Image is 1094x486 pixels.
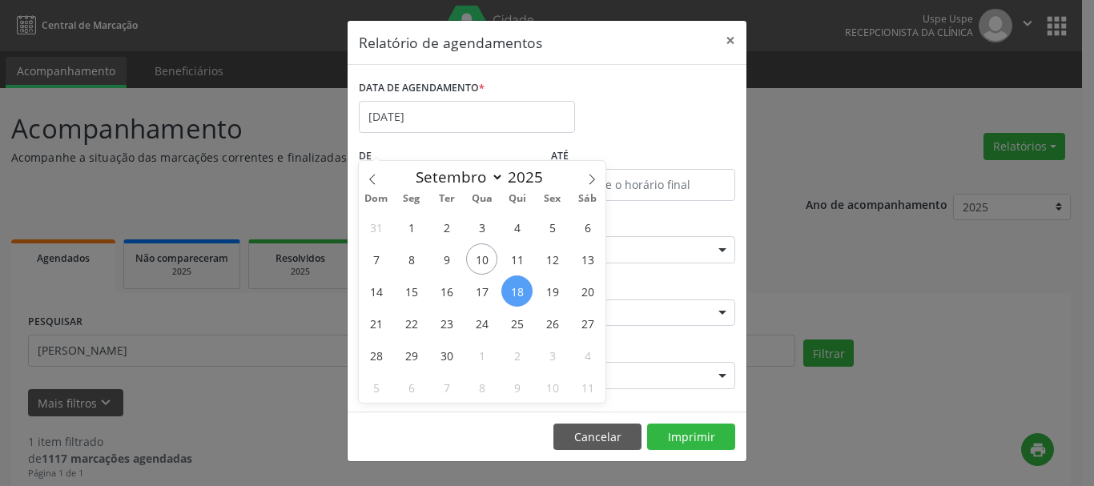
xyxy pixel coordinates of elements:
span: Setembro 11, 2025 [501,243,533,275]
span: Setembro 18, 2025 [501,275,533,307]
span: Setembro 12, 2025 [537,243,568,275]
span: Outubro 6, 2025 [396,372,427,403]
input: Year [504,167,557,187]
span: Setembro 30, 2025 [431,339,462,371]
span: Setembro 19, 2025 [537,275,568,307]
span: Outubro 10, 2025 [537,372,568,403]
span: Dom [359,194,394,204]
span: Setembro 29, 2025 [396,339,427,371]
label: ATÉ [551,144,735,169]
select: Month [408,166,504,188]
span: Qua [465,194,500,204]
span: Outubro 7, 2025 [431,372,462,403]
span: Setembro 4, 2025 [501,211,533,243]
span: Setembro 3, 2025 [466,211,497,243]
span: Setembro 16, 2025 [431,275,462,307]
span: Setembro 15, 2025 [396,275,427,307]
span: Setembro 5, 2025 [537,211,568,243]
span: Outubro 3, 2025 [537,339,568,371]
span: Qui [500,194,535,204]
span: Setembro 1, 2025 [396,211,427,243]
span: Setembro 20, 2025 [572,275,603,307]
span: Outubro 5, 2025 [360,372,392,403]
span: Setembro 28, 2025 [360,339,392,371]
span: Outubro 2, 2025 [501,339,533,371]
label: De [359,144,543,169]
span: Setembro 13, 2025 [572,243,603,275]
span: Setembro 10, 2025 [466,243,497,275]
span: Seg [394,194,429,204]
span: Outubro 8, 2025 [466,372,497,403]
span: Setembro 25, 2025 [501,307,533,339]
span: Setembro 14, 2025 [360,275,392,307]
label: DATA DE AGENDAMENTO [359,76,485,101]
input: Selecione uma data ou intervalo [359,101,575,133]
span: Setembro 26, 2025 [537,307,568,339]
span: Agosto 31, 2025 [360,211,392,243]
span: Outubro 9, 2025 [501,372,533,403]
button: Close [714,21,746,60]
span: Setembro 27, 2025 [572,307,603,339]
span: Setembro 9, 2025 [431,243,462,275]
span: Sex [535,194,570,204]
span: Outubro 4, 2025 [572,339,603,371]
span: Setembro 17, 2025 [466,275,497,307]
span: Sáb [570,194,605,204]
button: Cancelar [553,424,642,451]
span: Ter [429,194,465,204]
input: Selecione o horário final [551,169,735,201]
span: Outubro 11, 2025 [572,372,603,403]
span: Setembro 6, 2025 [572,211,603,243]
button: Imprimir [647,424,735,451]
span: Setembro 2, 2025 [431,211,462,243]
span: Setembro 8, 2025 [396,243,427,275]
span: Outubro 1, 2025 [466,339,497,371]
span: Setembro 22, 2025 [396,307,427,339]
h5: Relatório de agendamentos [359,32,542,53]
span: Setembro 23, 2025 [431,307,462,339]
span: Setembro 21, 2025 [360,307,392,339]
span: Setembro 24, 2025 [466,307,497,339]
span: Setembro 7, 2025 [360,243,392,275]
